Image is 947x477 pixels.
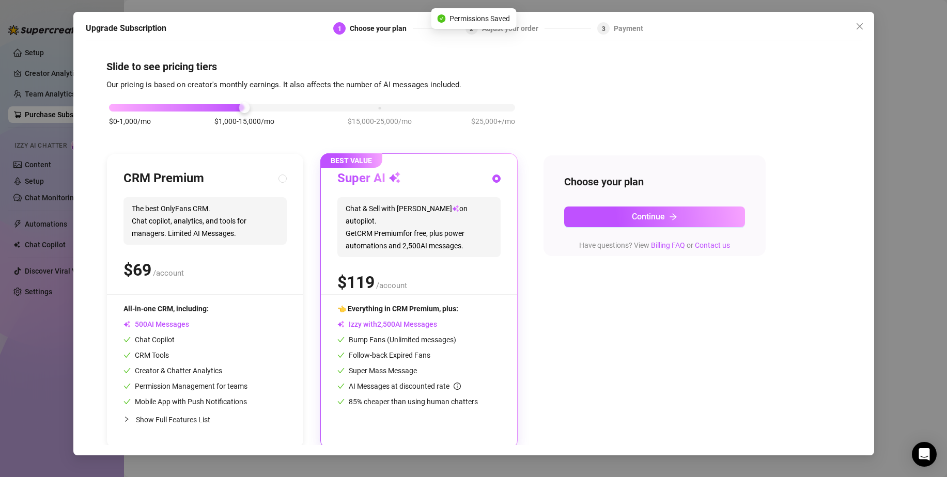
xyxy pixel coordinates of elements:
[376,281,407,290] span: /account
[337,367,417,375] span: Super Mass Message
[123,416,130,422] span: collapsed
[320,153,382,168] span: BEST VALUE
[123,352,131,359] span: check
[695,241,730,249] a: Contact us
[153,268,184,278] span: /account
[470,25,473,33] span: 2
[851,18,868,35] button: Close
[482,22,544,35] div: Adjust your order
[123,197,287,245] span: The best OnlyFans CRM. Chat copilot, analytics, and tools for managers. Limited AI Messages.
[214,116,274,127] span: $1,000-15,000/mo
[123,367,222,375] span: Creator & Chatter Analytics
[350,22,413,35] div: Choose your plan
[851,22,868,30] span: Close
[349,382,461,390] span: AI Messages at discounted rate
[123,383,131,390] span: check
[109,116,151,127] span: $0-1,000/mo
[123,320,189,328] span: AI Messages
[337,367,345,374] span: check
[337,197,501,257] span: Chat & Sell with [PERSON_NAME] on autopilot. Get CRM Premium for free, plus power automations and...
[669,213,677,221] span: arrow-right
[337,352,345,359] span: check
[337,336,345,343] span: check
[123,367,131,374] span: check
[123,336,131,343] span: check
[337,170,401,187] h3: Super AI
[471,116,515,127] span: $25,000+/mo
[579,241,730,249] span: Have questions? View or
[437,14,445,23] span: check-circle
[123,170,204,187] h3: CRM Premium
[449,13,510,24] span: Permissions Saved
[123,351,169,359] span: CRM Tools
[337,305,458,313] span: 👈 Everything in CRM Premium, plus:
[123,398,131,405] span: check
[337,397,478,406] span: 85% cheaper than using human chatters
[614,22,643,35] div: Payment
[856,22,864,30] span: close
[337,273,375,292] span: $
[337,383,345,390] span: check
[337,351,430,359] span: Follow-back Expired Fans
[564,174,745,189] h4: Choose your plan
[564,206,745,227] button: Continuearrow-right
[601,25,605,33] span: 3
[454,383,461,390] span: info-circle
[123,407,287,432] div: Show Full Features List
[337,25,341,33] span: 1
[632,212,665,221] span: Continue
[123,336,175,344] span: Chat Copilot
[123,382,247,390] span: Permission Management for teams
[123,305,209,313] span: All-in-one CRM, including:
[337,320,437,328] span: Izzy with AI Messages
[123,397,247,406] span: Mobile App with Push Notifications
[337,336,456,344] span: Bump Fans (Unlimited messages)
[912,442,937,467] div: Open Intercom Messenger
[136,416,210,424] span: Show Full Features List
[651,241,685,249] a: Billing FAQ
[86,22,166,35] h5: Upgrade Subscription
[123,260,151,280] span: $
[337,398,345,405] span: check
[106,80,461,89] span: Our pricing is based on creator's monthly earnings. It also affects the number of AI messages inc...
[348,116,412,127] span: $15,000-25,000/mo
[106,59,841,74] h4: Slide to see pricing tiers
